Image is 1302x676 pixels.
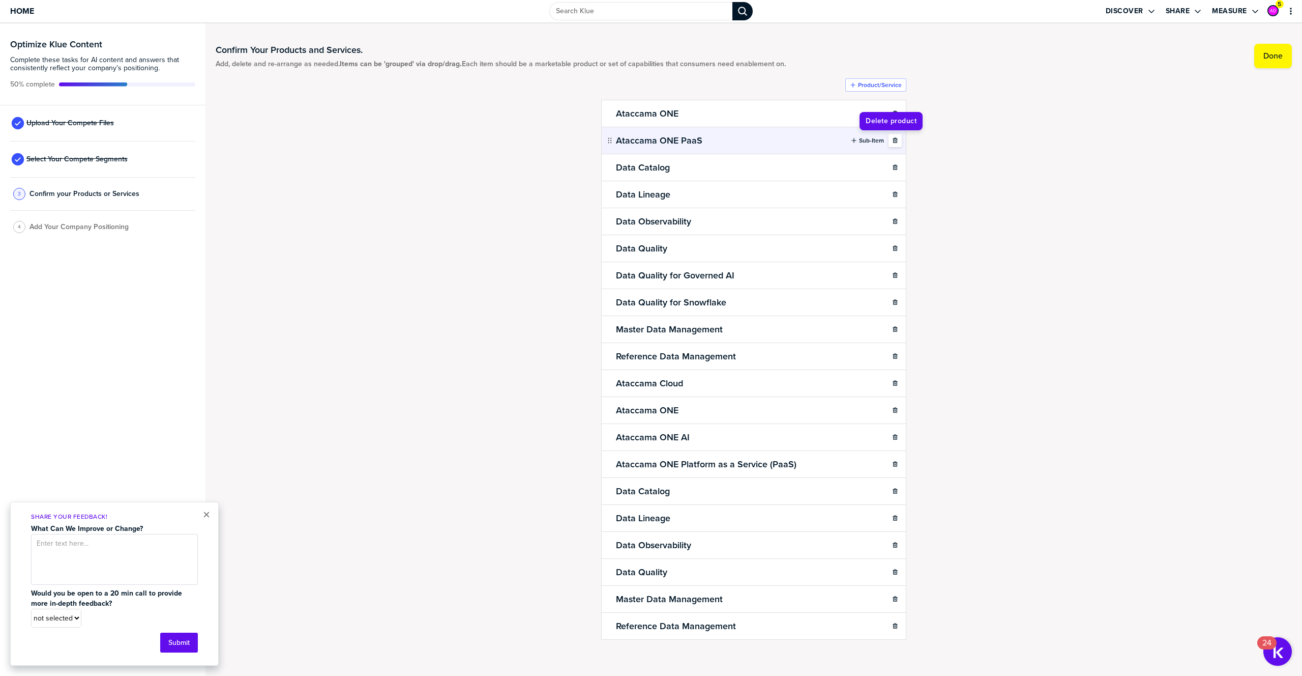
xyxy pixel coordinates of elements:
[614,187,672,202] h2: Data Lineage
[1278,1,1281,8] span: 5
[26,119,114,127] span: Upload Your Compete Files
[31,588,184,609] strong: Would you be open to a 20 min call to provide more in-depth feedback?
[614,565,669,579] h2: Data Quality
[859,136,884,145] label: Sub-Item
[29,190,139,198] span: Confirm your Products or Services
[1106,7,1143,16] label: Discover
[614,268,736,283] h2: Data Quality for Governed AI
[614,106,680,121] h2: Ataccama ONE
[614,241,669,256] h2: Data Quality
[1263,51,1283,61] label: Done
[31,513,198,521] p: Share Your Feedback!
[866,116,916,126] span: Delete product
[1267,5,1279,16] div: Anja Duričić
[10,56,195,72] span: Complete these tasks for AI content and answers that consistently reflect your company’s position...
[1262,643,1271,656] div: 24
[18,223,21,231] span: 4
[614,457,798,471] h2: Ataccama ONE Platform as a Service (PaaS)
[216,44,786,56] h1: Confirm Your Products and Services.
[1266,4,1280,17] a: Edit Profile
[614,376,685,390] h2: Ataccama Cloud
[160,633,198,653] button: Submit
[18,190,21,198] span: 3
[614,403,680,417] h2: Ataccama ONE
[1268,6,1278,15] img: 6f25118f5f5169d5aa90e026064f7bec-sml.png
[614,619,738,633] h2: Reference Data Management
[614,538,693,552] h2: Data Observability
[1263,637,1292,666] button: Open Resource Center, 24 new notifications
[31,523,143,534] strong: What Can We Improve or Change?
[10,80,55,89] span: Active
[10,40,195,49] h3: Optimize Klue Content
[614,133,704,148] h2: Ataccama ONE PaaS
[614,214,693,229] h2: Data Observability
[26,155,128,163] span: Select Your Compete Segments
[1166,7,1190,16] label: Share
[858,81,902,89] label: Product/Service
[614,160,672,175] h2: Data Catalog
[29,223,129,231] span: Add Your Company Positioning
[1212,7,1247,16] label: Measure
[549,2,732,20] input: Search Klue
[614,484,672,498] h2: Data Catalog
[614,592,725,606] h2: Master Data Management
[216,60,786,68] span: Add, delete and re-arrange as needed. Each item should be a marketable product or set of capabili...
[614,295,728,309] h2: Data Quality for Snowflake
[10,7,34,15] span: Home
[614,322,725,336] h2: Master Data Management
[732,2,753,20] div: Search Klue
[203,509,210,521] button: Close
[614,430,692,444] h2: Ataccama ONE AI
[614,511,672,525] h2: Data Lineage
[614,349,738,363] h2: Reference Data Management
[340,59,462,69] strong: Items can be 'grouped' via drop/drag.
